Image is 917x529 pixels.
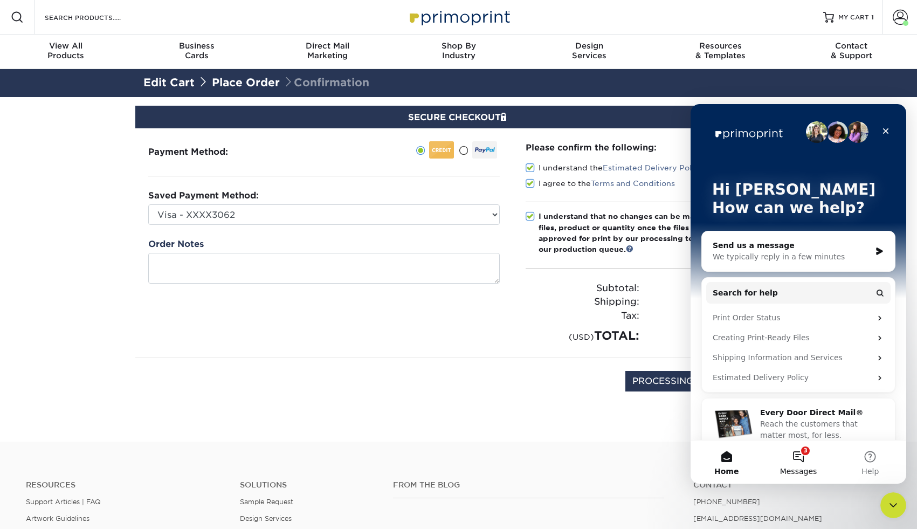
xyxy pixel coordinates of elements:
[393,41,524,51] span: Shop By
[524,41,655,51] span: Design
[786,35,917,69] a: Contact& Support
[647,295,777,309] div: $289.08
[518,295,647,309] div: Shipping:
[240,514,292,523] a: Design Services
[240,480,377,490] h4: Solutions
[838,13,869,22] span: MY CART
[1,35,132,69] a: View AllProducts
[518,281,647,296] div: Subtotal:
[655,35,786,69] a: Resources& Templates
[131,41,262,60] div: Cards
[655,41,786,60] div: & Templates
[131,35,262,69] a: BusinessCards
[786,41,917,60] div: & Support
[786,41,917,51] span: Contact
[880,492,906,518] iframe: Intercom live chat
[693,498,760,506] a: [PHONE_NUMBER]
[393,35,524,69] a: Shop ByIndustry
[603,163,703,172] a: Estimated Delivery Policy
[131,41,262,51] span: Business
[143,371,197,403] img: DigiCert Secured Site Seal
[539,211,769,255] div: I understand that no changes can be made to the artwork, files, product or quantity once the file...
[393,41,524,60] div: Industry
[647,309,777,323] div: $0.00
[647,327,777,345] div: $3,797.08
[647,281,777,296] div: $3,508.00
[625,371,774,391] input: PROCESSING, PLEASE WAIT...
[26,480,224,490] h4: Resources
[262,35,393,69] a: Direct MailMarketing
[262,41,393,60] div: Marketing
[524,41,655,60] div: Services
[262,41,393,51] span: Direct Mail
[240,498,293,506] a: Sample Request
[1,41,132,51] span: View All
[393,480,664,490] h4: From the Blog
[1,41,132,60] div: Products
[871,13,874,21] span: 1
[148,189,259,202] label: Saved Payment Method:
[693,514,822,523] a: [EMAIL_ADDRESS][DOMAIN_NAME]
[518,309,647,323] div: Tax:
[526,141,769,154] div: Please confirm the following:
[693,480,891,490] a: Contact
[44,11,149,24] input: SEARCH PRODUCTS.....
[524,35,655,69] a: DesignServices
[283,76,369,89] span: Confirmation
[655,41,786,51] span: Resources
[143,76,195,89] a: Edit Cart
[212,76,280,89] a: Place Order
[526,178,675,189] label: I agree to the
[148,147,254,157] h3: Payment Method:
[148,238,204,251] label: Order Notes
[591,179,675,188] a: Terms and Conditions
[408,112,509,122] span: SECURE CHECKOUT
[691,104,906,484] iframe: Intercom live chat
[526,162,703,173] label: I understand the
[518,327,647,345] div: TOTAL:
[569,332,594,341] small: (USD)
[405,5,513,29] img: Primoprint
